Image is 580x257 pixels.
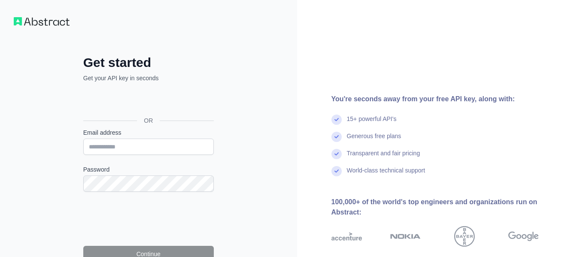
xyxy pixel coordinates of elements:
[331,94,567,104] div: You're seconds away from your free API key, along with:
[347,132,401,149] div: Generous free plans
[331,197,567,218] div: 100,000+ of the world's top engineers and organizations run on Abstract:
[137,116,160,125] span: OR
[347,166,425,183] div: World-class technical support
[331,149,342,159] img: check mark
[83,74,214,82] p: Get your API key in seconds
[14,17,70,26] img: Workflow
[79,92,216,111] iframe: Sign in with Google Button
[454,226,475,247] img: bayer
[83,128,214,137] label: Email address
[347,149,420,166] div: Transparent and fair pricing
[347,115,397,132] div: 15+ powerful API's
[331,166,342,176] img: check mark
[390,226,421,247] img: nokia
[331,115,342,125] img: check mark
[83,165,214,174] label: Password
[331,226,362,247] img: accenture
[508,226,539,247] img: google
[83,202,214,236] iframe: reCAPTCHA
[331,132,342,142] img: check mark
[83,55,214,70] h2: Get started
